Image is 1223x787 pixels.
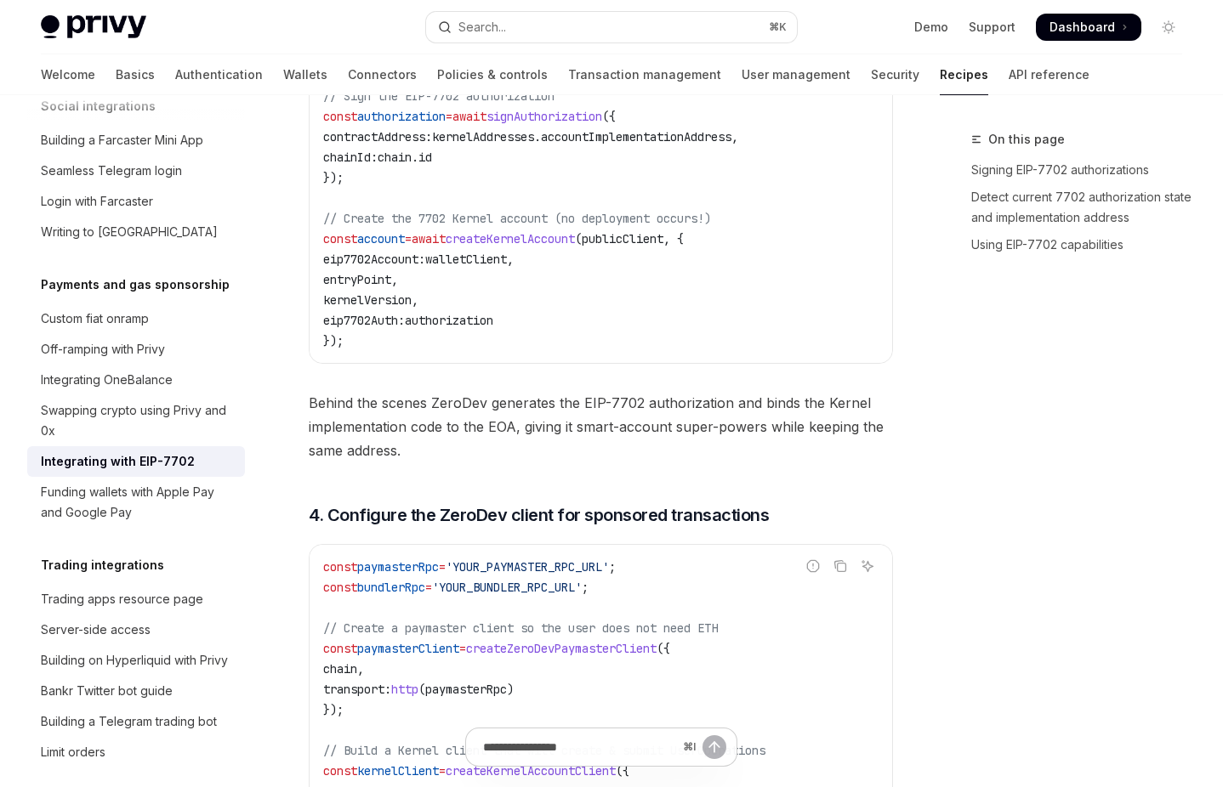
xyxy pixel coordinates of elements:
span: paymasterClient [357,641,459,656]
span: . [534,129,541,144]
a: User management [742,54,850,95]
a: Bankr Twitter bot guide [27,676,245,706]
a: Signing EIP-7702 authorizations [971,156,1196,184]
span: paymasterRpc [425,682,507,697]
a: Custom fiat onramp [27,303,245,334]
span: 'YOUR_BUNDLER_RPC_URL' [432,580,582,595]
span: const [323,231,357,246]
a: Off-ramping with Privy [27,334,245,365]
span: account [357,231,405,246]
span: }); [323,170,344,185]
a: Using EIP-7702 capabilities [971,231,1196,258]
a: Transaction management [568,54,721,95]
span: publicClient [582,231,663,246]
span: ( [418,682,425,697]
h5: Payments and gas sponsorship [41,275,230,295]
div: Integrating with EIP-7702 [41,451,195,472]
span: 4. Configure the ZeroDev client for sponsored transactions [309,503,769,527]
div: Writing to [GEOGRAPHIC_DATA] [41,222,218,242]
button: Report incorrect code [802,555,824,577]
div: Login with Farcaster [41,191,153,212]
span: createKernelAccount [446,231,575,246]
span: 'YOUR_PAYMASTER_RPC_URL' [446,559,609,575]
span: bundlerRpc [357,580,425,595]
span: chainId: [323,150,378,165]
a: Trading apps resource page [27,584,245,614]
a: Policies & controls [437,54,548,95]
a: Building a Telegram trading bot [27,706,245,737]
a: Limit orders [27,737,245,767]
a: API reference [1009,54,1089,95]
span: kernelAddresses [432,129,534,144]
a: Demo [914,19,948,36]
span: , { [663,231,684,246]
div: Building a Telegram trading bot [41,711,217,732]
a: Swapping crypto using Privy and 0x [27,395,245,446]
span: accountImplementationAddress [541,129,731,144]
div: Search... [458,17,506,37]
div: Trading apps resource page [41,589,203,609]
span: createZeroDevPaymasterClient [466,641,657,656]
span: ) [507,682,514,697]
div: Building a Farcaster Mini App [41,130,203,150]
a: Support [969,19,1015,36]
span: authorization [357,109,446,124]
div: Seamless Telegram login [41,161,182,181]
span: On this page [988,129,1065,150]
span: , [507,252,514,267]
span: = [425,580,432,595]
span: entryPoint [323,272,391,287]
span: kernelVersion [323,292,412,308]
a: Seamless Telegram login [27,156,245,186]
span: ({ [657,641,670,656]
a: Writing to [GEOGRAPHIC_DATA] [27,217,245,247]
a: Wallets [283,54,327,95]
span: ( [575,231,582,246]
button: Copy the contents from the code block [829,555,851,577]
span: = [439,559,446,575]
span: Behind the scenes ZeroDev generates the EIP-7702 authorization and binds the Kernel implementatio... [309,391,893,462]
a: Recipes [940,54,988,95]
a: Dashboard [1036,14,1141,41]
a: Funding wallets with Apple Pay and Google Pay [27,477,245,528]
a: Building on Hyperliquid with Privy [27,645,245,676]
button: Toggle dark mode [1155,14,1182,41]
span: const [323,109,357,124]
h5: Trading integrations [41,555,164,575]
span: const [323,559,357,575]
a: Basics [116,54,155,95]
a: Login with Farcaster [27,186,245,217]
span: contractAddress: [323,129,432,144]
span: eip7702Account: [323,252,425,267]
div: Swapping crypto using Privy and 0x [41,400,235,441]
span: // Sign the EIP-7702 authorization [323,88,555,104]
div: Integrating OneBalance [41,370,173,390]
span: }); [323,702,344,717]
span: , [391,272,398,287]
span: transport: [323,682,391,697]
span: id [418,150,432,165]
span: // Create the 7702 Kernel account (no deployment occurs!) [323,211,711,226]
div: Limit orders [41,742,105,762]
span: ; [582,580,589,595]
span: const [323,641,357,656]
span: authorization [405,313,493,328]
span: }); [323,333,344,348]
span: // Create a paymaster client so the user does not need ETH [323,620,718,636]
a: Integrating with EIP-7702 [27,446,245,477]
div: Building on Hyperliquid with Privy [41,650,228,671]
span: ({ [602,109,616,124]
span: chain [378,150,412,165]
span: await [452,109,486,124]
span: = [405,231,412,246]
a: Detect current 7702 authorization state and implementation address [971,184,1196,231]
input: Ask a question... [483,728,676,766]
span: signAuthorization [486,109,602,124]
a: Welcome [41,54,95,95]
div: Funding wallets with Apple Pay and Google Pay [41,482,235,523]
a: Building a Farcaster Mini App [27,125,245,156]
span: paymasterRpc [357,559,439,575]
span: , [412,292,418,308]
span: walletClient [425,252,507,267]
span: http [391,682,418,697]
